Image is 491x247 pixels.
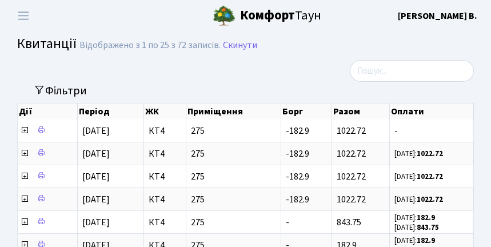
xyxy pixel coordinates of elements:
[394,222,439,233] small: [DATE]:
[417,236,435,246] b: 182.9
[18,103,78,119] th: Дії
[337,170,366,183] span: 1022.72
[79,40,221,51] div: Відображено з 1 по 25 з 72 записів.
[149,149,182,158] span: КТ4
[82,125,110,137] span: [DATE]
[191,149,276,158] span: 275
[337,216,361,229] span: 843.75
[82,216,110,229] span: [DATE]
[417,172,443,182] b: 1022.72
[286,216,289,229] span: -
[286,170,309,183] span: -182.9
[144,103,187,119] th: ЖК
[394,194,443,205] small: [DATE]:
[82,193,110,206] span: [DATE]
[417,213,435,223] b: 182.9
[398,10,477,22] b: [PERSON_NAME] В.
[394,172,443,182] small: [DATE]:
[394,126,469,136] span: -
[390,103,474,119] th: Оплати
[149,172,182,181] span: КТ4
[17,34,77,54] span: Квитанції
[394,149,443,159] small: [DATE]:
[417,149,443,159] b: 1022.72
[82,170,110,183] span: [DATE]
[78,103,144,119] th: Період
[149,195,182,204] span: КТ4
[286,148,309,160] span: -182.9
[240,6,321,26] span: Таун
[240,6,295,25] b: Комфорт
[337,125,366,137] span: 1022.72
[398,9,477,23] a: [PERSON_NAME] В.
[337,193,366,206] span: 1022.72
[186,103,281,119] th: Приміщення
[286,193,309,206] span: -182.9
[417,222,439,233] b: 843.75
[191,218,276,227] span: 275
[191,172,276,181] span: 275
[82,148,110,160] span: [DATE]
[149,218,182,227] span: КТ4
[9,6,38,25] button: Переключити навігацію
[417,194,443,205] b: 1022.72
[394,213,435,223] small: [DATE]:
[149,126,182,136] span: КТ4
[213,5,235,27] img: logo.png
[191,126,276,136] span: 275
[26,82,94,99] button: Переключити фільтри
[337,148,366,160] span: 1022.72
[223,40,257,51] a: Скинути
[394,236,435,246] small: [DATE]:
[281,103,332,119] th: Борг
[286,125,309,137] span: -182.9
[332,103,390,119] th: Разом
[191,195,276,204] span: 275
[350,60,474,82] input: Пошук...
